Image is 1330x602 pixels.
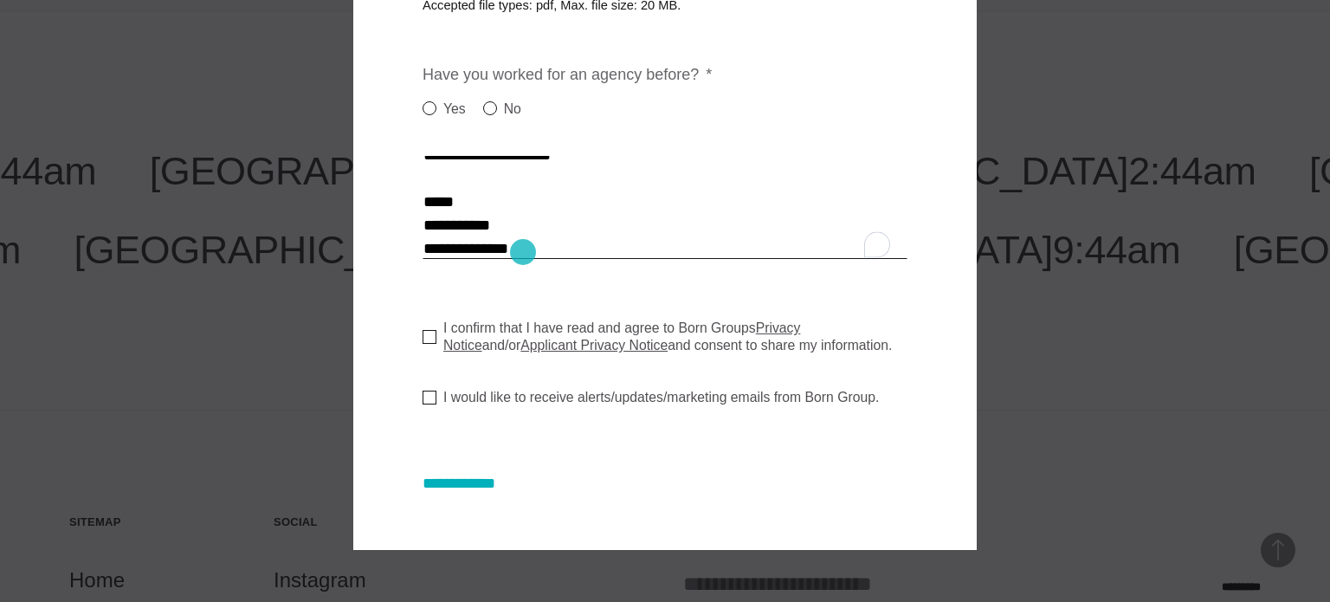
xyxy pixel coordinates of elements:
label: Have you worked for an agency before? [423,65,712,85]
label: Yes [423,99,466,120]
label: No [483,99,521,120]
textarea: To enrich screen reader interactions, please activate Accessibility in Grammarly extension settings [423,155,907,259]
a: Applicant Privacy Notice [520,338,668,353]
label: I would like to receive alerts/updates/marketing emails from Born Group. [423,389,879,406]
label: I confirm that I have read and agree to Born Groups and/or and consent to share my information. [423,320,921,354]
